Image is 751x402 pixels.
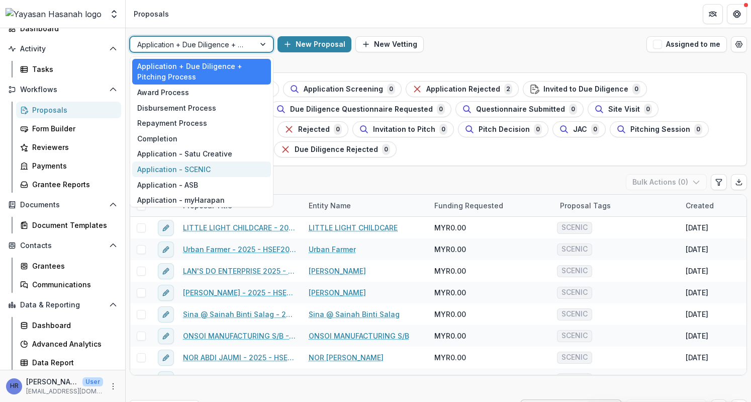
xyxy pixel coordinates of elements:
span: 0 [632,84,640,95]
button: Open Data & Reporting [4,297,121,313]
div: Entity Name [303,195,428,216]
button: edit [158,371,174,387]
span: Site Visit [608,105,640,114]
a: Reviewers [16,139,121,155]
a: Data Report [16,354,121,371]
span: Application Rejected [426,85,500,94]
div: Application - myHarapan [132,192,271,208]
span: Rejected [298,125,330,134]
button: Invited to Due Diligence0 [523,81,647,97]
button: edit [158,306,174,323]
a: Advanced Analytics [16,336,121,352]
p: [EMAIL_ADDRESS][DOMAIN_NAME] [26,387,103,396]
button: Bulk Actions (0) [626,174,707,190]
div: Application + Due Diligence + Pitching Process [132,59,271,85]
span: Data & Reporting [20,301,105,309]
button: Open entity switcher [107,4,121,24]
div: Document Templates [32,220,113,230]
div: [DATE] [686,374,708,384]
span: MYR0.00 [434,244,466,255]
span: MYR0.00 [434,287,466,298]
div: Proposals [134,9,169,19]
a: ONSOI MANUFACTURING S/B [309,331,409,341]
a: [PERSON_NAME] [309,287,366,298]
span: 0 [534,124,542,135]
button: Edit table settings [711,174,727,190]
button: Questionnaire Submitted0 [455,101,584,117]
button: Open Workflows [4,82,121,98]
div: Proposal Tags [554,195,680,216]
div: [DATE] [686,352,708,363]
div: Proposal Tags [554,200,617,211]
div: Payments [32,160,113,171]
span: 0 [387,84,395,95]
button: edit [158,328,174,344]
span: Documents [20,201,105,209]
span: Contacts [20,242,105,250]
button: Site Visit0 [588,101,659,117]
div: Funding Requested [428,200,509,211]
button: New Proposal [277,36,351,52]
span: Invitation to Pitch [373,125,435,134]
span: 0 [437,104,445,115]
span: 0 [439,124,447,135]
a: Form Builder [16,120,121,137]
div: Dashboard [20,23,113,34]
div: Completion [132,131,271,146]
a: NOR [PERSON_NAME] [309,352,384,363]
div: Funding Requested [428,195,554,216]
button: Export table data [731,174,747,190]
button: Partners [703,4,723,24]
div: Application - ASB [132,177,271,193]
div: Proposals [32,105,113,115]
div: Repayment Process [132,115,271,131]
button: JAC0 [552,121,606,137]
span: Invited to Due Diligence [543,85,628,94]
button: Open table manager [731,36,747,52]
span: MYR0.00 [434,331,466,341]
button: Application Rejected2 [406,81,519,97]
div: Application - SCENIC [132,162,271,177]
a: Document Templates [16,217,121,233]
span: Pitch Decision [479,125,530,134]
span: Questionnaire Submitted [476,105,565,114]
img: Yayasan Hasanah logo [6,8,102,20]
span: Application Screening [304,85,383,94]
div: Communications [32,279,113,290]
span: 0 [334,124,342,135]
button: Get Help [727,4,747,24]
a: LITTLE LIGHT CHILDCARE - 2025 - HSEF2025 - SCENIC [183,222,297,233]
div: Grantee Reports [32,179,113,190]
div: [DATE] [686,309,708,319]
button: Rejected0 [277,121,348,137]
span: MYR0.00 [434,266,466,276]
a: ReWood - 2025 - HSEF2025 - SCENIC [183,374,297,384]
div: [DATE] [686,222,708,233]
a: Grantees [16,258,121,274]
div: Data Report [32,357,113,368]
a: LAN'S DO ENTERPRISE 2025 - HSEF2025 - SCENIC [183,266,297,276]
div: [DATE] [686,266,708,276]
a: Payments [16,157,121,174]
div: Advanced Analytics [32,339,113,349]
div: Application - Satu Creative [132,146,271,162]
button: edit [158,242,174,258]
button: edit [158,350,174,366]
div: Reviewers [32,142,113,152]
a: Proposals [16,102,121,118]
div: Award Process [132,85,271,100]
button: More [107,380,119,392]
div: Created [680,200,720,211]
a: NOR ABDI JAUMI - 2025 - HSEF2025 - SCENIC [183,352,297,363]
span: JAC [573,125,587,134]
button: Application Screening0 [283,81,402,97]
span: 0 [694,124,702,135]
span: MYR0.00 [434,222,466,233]
div: [DATE] [686,244,708,255]
span: Workflows [20,86,105,94]
span: 2 [504,84,512,95]
span: 0 [569,104,577,115]
button: Due Diligence Questionnaire Requested0 [269,101,451,117]
span: MYR0.00 [434,374,466,384]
